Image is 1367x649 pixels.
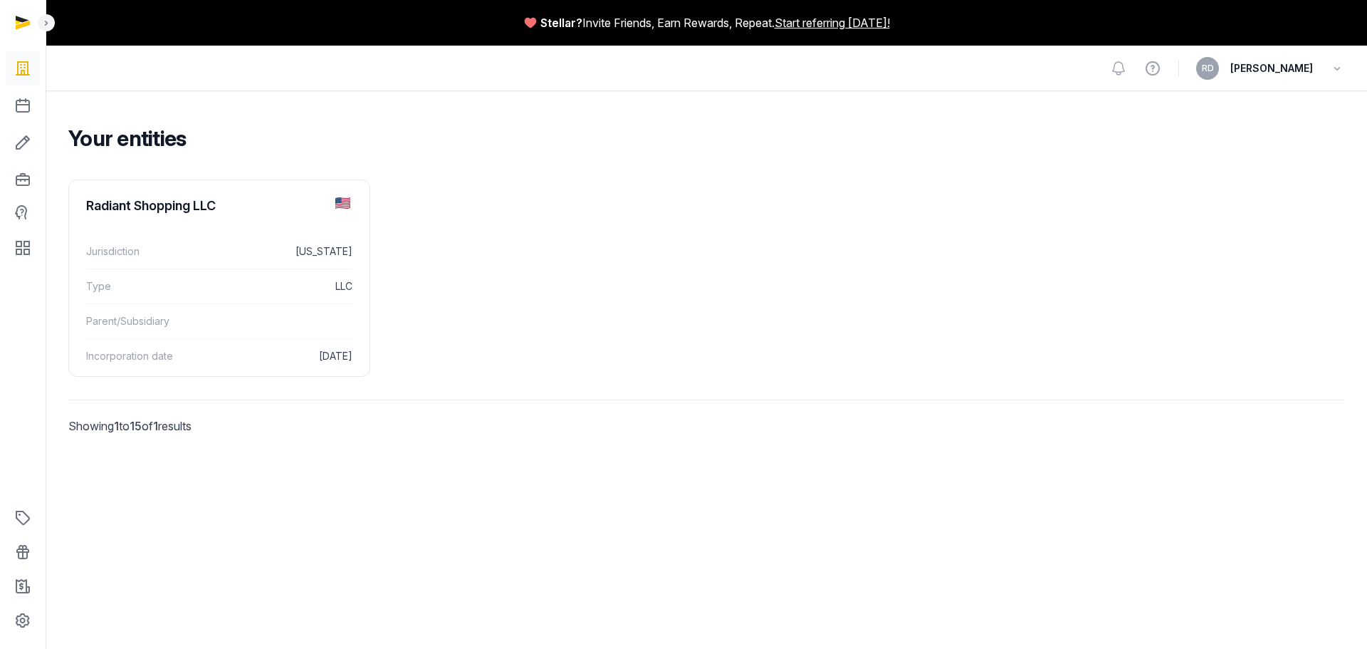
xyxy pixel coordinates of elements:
[1230,60,1313,77] span: [PERSON_NAME]
[540,14,582,31] span: Stellar?
[86,197,216,214] div: Radiant Shopping LLC
[68,400,370,452] p: Showing to of results
[86,313,188,330] dt: Parent/Subsidiary
[199,243,352,260] dd: [US_STATE]
[86,278,188,295] dt: Type
[1196,57,1219,80] button: RD
[199,348,352,365] dd: [DATE]
[69,180,370,385] a: Radiant Shopping LLCJurisdiction[US_STATE]TypeLLCParent/SubsidiaryIncorporation date[DATE]
[775,14,890,31] a: Start referring [DATE]!
[130,419,142,433] span: 15
[68,125,1333,151] h2: Your entities
[335,197,350,209] img: us.png
[199,278,352,295] dd: LLC
[114,419,119,433] span: 1
[86,348,188,365] dt: Incorporation date
[153,419,158,433] span: 1
[86,243,188,260] dt: Jurisdiction
[1202,64,1214,73] span: RD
